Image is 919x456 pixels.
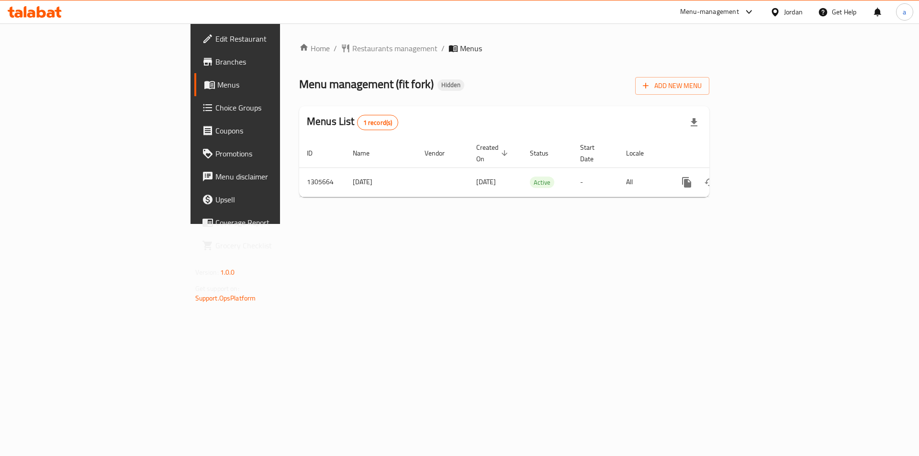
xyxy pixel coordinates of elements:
[299,43,709,54] nav: breadcrumb
[345,167,417,197] td: [DATE]
[572,167,618,197] td: -
[215,148,336,159] span: Promotions
[299,73,434,95] span: Menu management ( fit fork )
[215,217,336,228] span: Coverage Report
[341,43,437,54] a: Restaurants management
[195,282,239,295] span: Get support on:
[307,114,398,130] h2: Menus List
[618,167,668,197] td: All
[476,142,511,165] span: Created On
[352,43,437,54] span: Restaurants management
[357,115,399,130] div: Total records count
[215,240,336,251] span: Grocery Checklist
[194,188,344,211] a: Upsell
[675,171,698,194] button: more
[194,234,344,257] a: Grocery Checklist
[215,125,336,136] span: Coupons
[215,102,336,113] span: Choice Groups
[194,211,344,234] a: Coverage Report
[194,165,344,188] a: Menu disclaimer
[784,7,803,17] div: Jordan
[683,111,706,134] div: Export file
[680,6,739,18] div: Menu-management
[215,171,336,182] span: Menu disclaimer
[299,139,775,197] table: enhanced table
[698,171,721,194] button: Change Status
[353,147,382,159] span: Name
[530,147,561,159] span: Status
[194,142,344,165] a: Promotions
[195,292,256,304] a: Support.OpsPlatform
[668,139,775,168] th: Actions
[194,73,344,96] a: Menus
[217,79,336,90] span: Menus
[358,118,398,127] span: 1 record(s)
[307,147,325,159] span: ID
[215,56,336,67] span: Branches
[476,176,496,188] span: [DATE]
[635,77,709,95] button: Add New Menu
[903,7,906,17] span: a
[460,43,482,54] span: Menus
[580,142,607,165] span: Start Date
[215,194,336,205] span: Upsell
[643,80,702,92] span: Add New Menu
[437,81,464,89] span: Hidden
[195,266,219,278] span: Version:
[425,147,457,159] span: Vendor
[220,266,235,278] span: 1.0.0
[441,43,445,54] li: /
[215,33,336,44] span: Edit Restaurant
[626,147,656,159] span: Locale
[437,79,464,91] div: Hidden
[194,96,344,119] a: Choice Groups
[194,119,344,142] a: Coupons
[194,50,344,73] a: Branches
[530,177,554,188] span: Active
[194,27,344,50] a: Edit Restaurant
